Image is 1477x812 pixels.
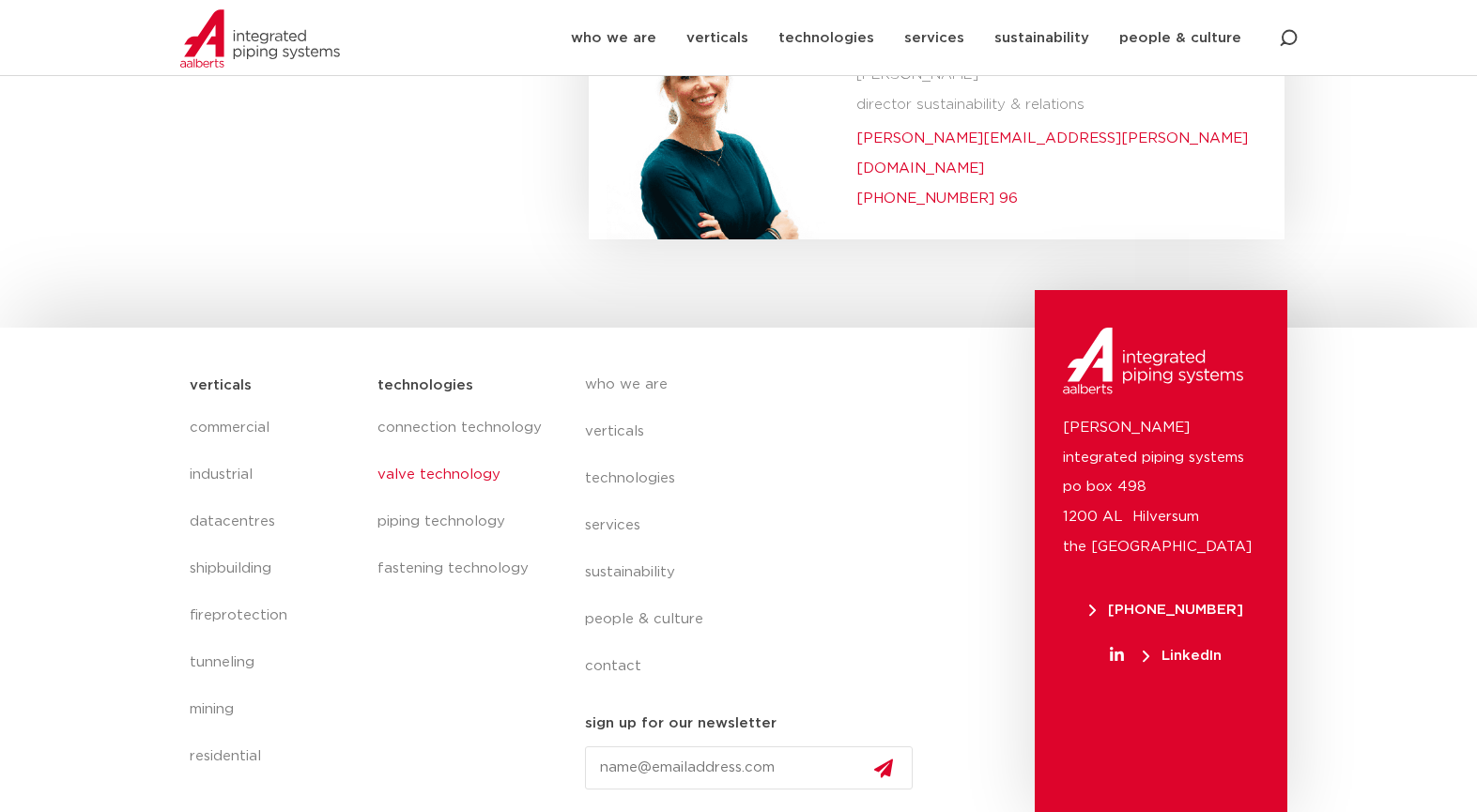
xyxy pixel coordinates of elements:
[190,498,360,545] a: datacentres
[585,361,929,408] a: who we are
[377,405,546,452] a: connection technology
[1089,603,1243,617] span: [PHONE_NUMBER]
[856,131,1248,176] a: [PERSON_NAME][EMAIL_ADDRESS][PERSON_NAME][DOMAIN_NAME]
[856,60,1272,120] p: [PERSON_NAME] director sustainability & relations
[585,709,777,739] h5: sign up for our newsletter
[377,545,546,592] a: fastening technology
[377,498,546,545] a: piping technology
[190,592,360,639] a: fireprotection
[190,405,360,452] a: commercial
[190,405,360,780] nav: Menu
[1063,649,1269,663] a: LinkedIn
[1063,413,1259,563] p: [PERSON_NAME] integrated piping systems po box 498 1200 AL Hilversum the [GEOGRAPHIC_DATA]
[1143,649,1222,663] span: LinkedIn
[585,408,929,455] a: verticals
[190,639,360,686] a: tunneling
[377,371,473,401] h5: technologies
[585,361,929,690] nav: Menu
[585,502,929,549] a: services
[874,758,893,778] img: send.svg
[377,405,546,592] nav: Menu
[585,455,929,502] a: technologies
[190,545,360,592] a: shipbuilding
[585,746,914,789] input: name@emailaddress.com
[585,549,929,596] a: sustainability
[190,452,360,498] a: industrial
[856,192,1018,206] a: [PHONE_NUMBER] 96
[585,643,929,690] a: contact
[585,596,929,643] a: people & culture
[377,452,546,498] a: valve technology
[190,371,252,401] h5: verticals
[1063,603,1269,617] a: [PHONE_NUMBER]
[190,686,360,733] a: mining
[190,733,360,780] a: residential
